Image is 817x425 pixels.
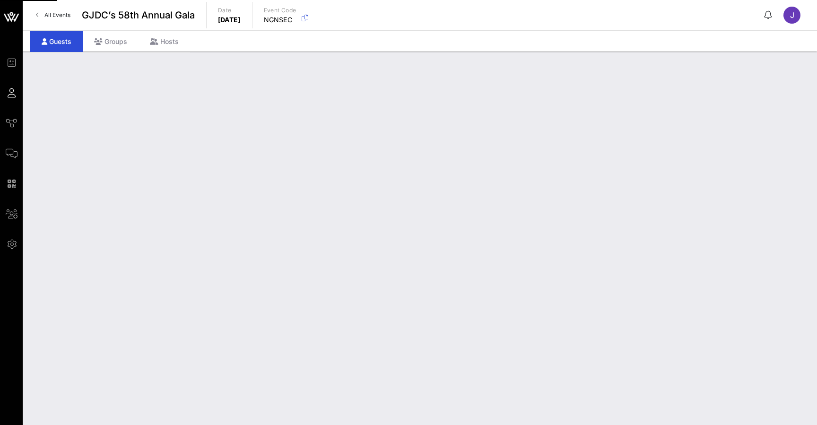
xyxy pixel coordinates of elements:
span: GJDC’s 58th Annual Gala [82,8,195,22]
p: Date [218,6,241,15]
div: Groups [83,31,139,52]
span: All Events [44,11,70,18]
p: NGNSEC [264,15,296,25]
a: All Events [30,8,76,23]
div: Hosts [139,31,190,52]
p: Event Code [264,6,296,15]
span: J [790,10,794,20]
p: [DATE] [218,15,241,25]
div: J [783,7,800,24]
div: Guests [30,31,83,52]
